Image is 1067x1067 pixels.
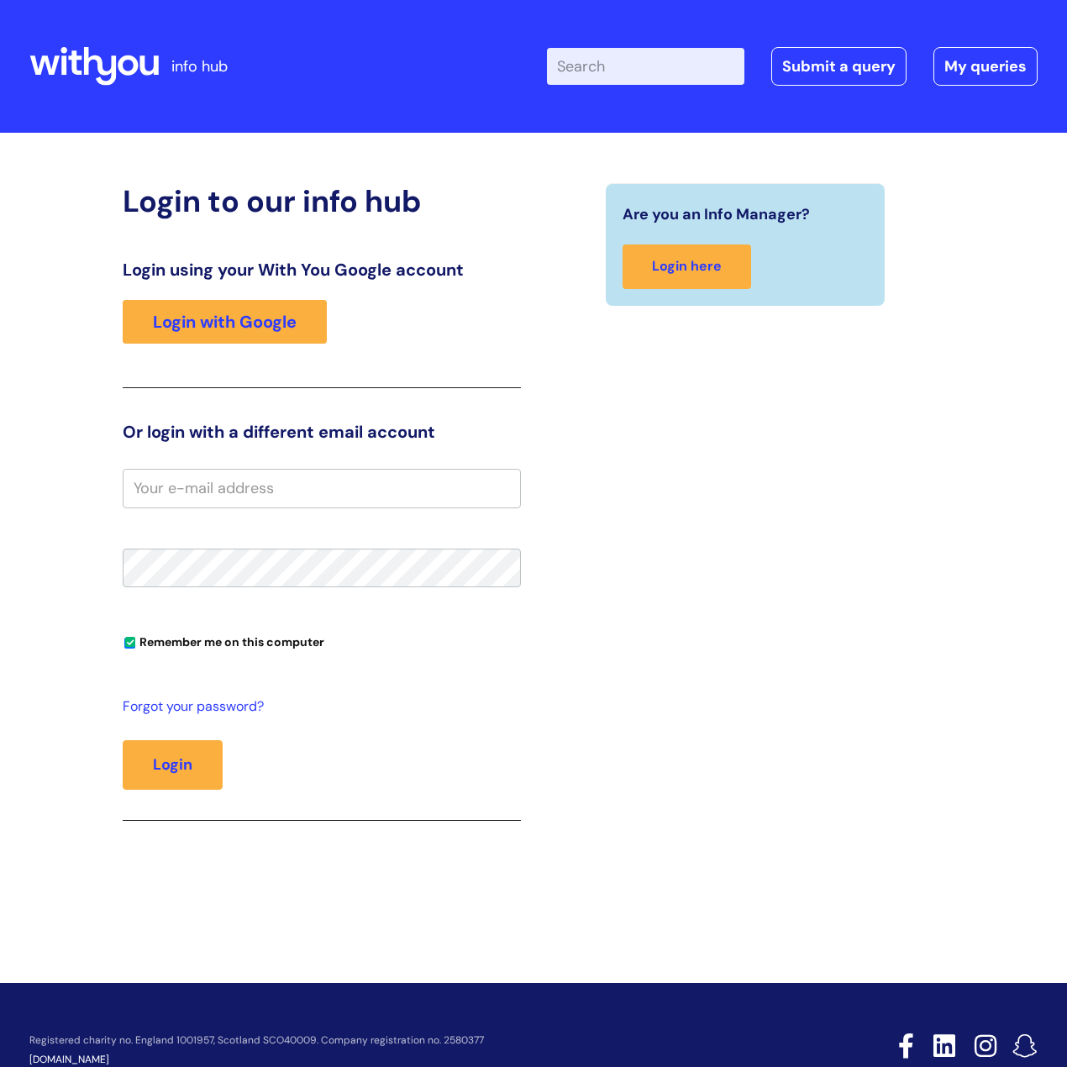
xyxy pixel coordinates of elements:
p: Registered charity no. England 1001957, Scotland SCO40009. Company registration no. 2580377 [29,1035,779,1046]
h2: Login to our info hub [123,183,521,219]
h3: Or login with a different email account [123,422,521,442]
input: Your e-mail address [123,469,521,507]
input: Remember me on this computer [124,638,135,649]
h3: Login using your With You Google account [123,260,521,280]
a: My queries [933,47,1038,86]
p: info hub [171,53,228,80]
input: Search [547,48,744,85]
a: Forgot your password? [123,695,512,719]
span: Are you an Info Manager? [623,201,810,228]
a: Login here [623,244,751,289]
a: Login with Google [123,300,327,344]
div: You can uncheck this option if you're logging in from a shared device [123,628,521,654]
a: [DOMAIN_NAME] [29,1053,109,1066]
label: Remember me on this computer [123,631,324,649]
a: Submit a query [771,47,907,86]
button: Login [123,740,223,789]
